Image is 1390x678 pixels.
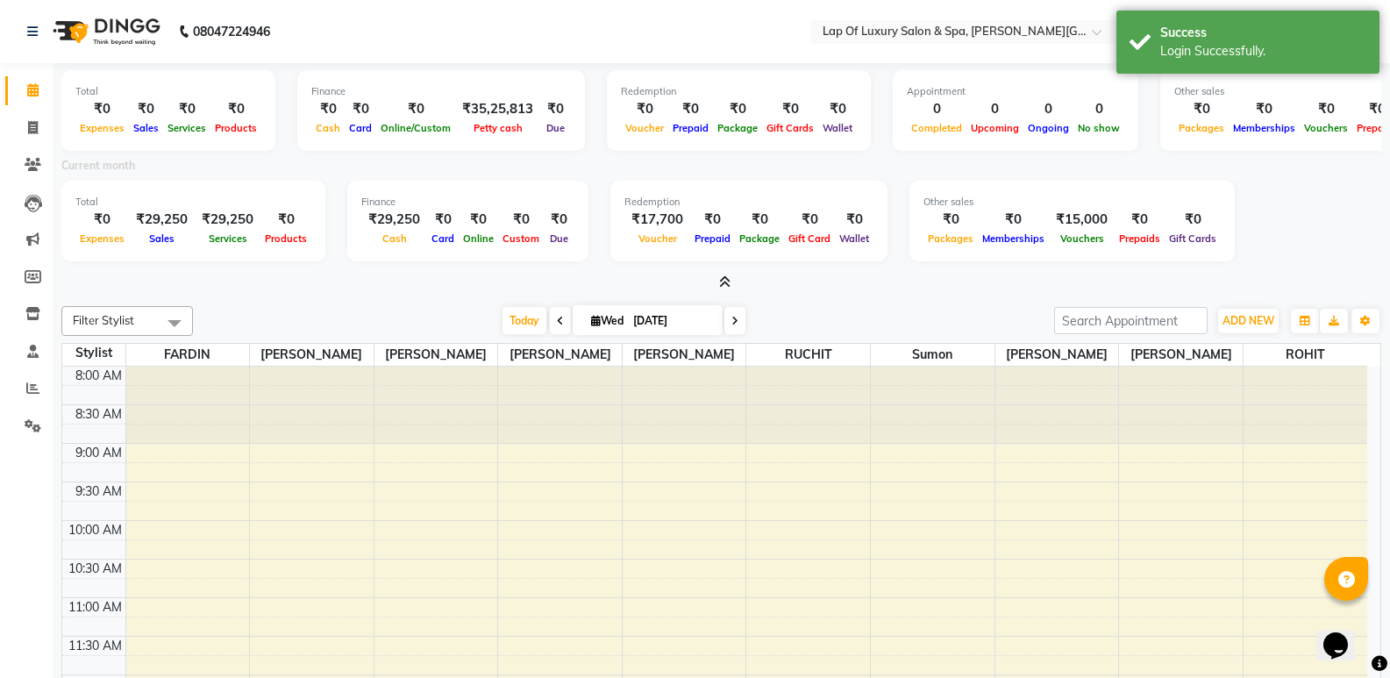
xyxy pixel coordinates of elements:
[1023,99,1073,119] div: 0
[1115,210,1165,230] div: ₹0
[621,84,857,99] div: Redemption
[923,232,978,245] span: Packages
[376,99,455,119] div: ₹0
[1160,24,1366,42] div: Success
[1300,122,1352,134] span: Vouchers
[1244,344,1367,366] span: ROHIT
[907,99,966,119] div: 0
[72,405,125,424] div: 8:30 AM
[835,232,873,245] span: Wallet
[818,122,857,134] span: Wallet
[1218,309,1279,333] button: ADD NEW
[690,210,735,230] div: ₹0
[345,122,376,134] span: Card
[45,7,165,56] img: logo
[129,99,163,119] div: ₹0
[1049,210,1115,230] div: ₹15,000
[1160,42,1366,61] div: Login Successfully.
[1073,122,1124,134] span: No show
[361,210,427,230] div: ₹29,250
[311,122,345,134] span: Cash
[628,308,716,334] input: 2025-09-03
[1165,232,1221,245] span: Gift Cards
[361,195,574,210] div: Finance
[907,84,1124,99] div: Appointment
[498,210,544,230] div: ₹0
[374,344,498,366] span: [PERSON_NAME]
[1115,232,1165,245] span: Prepaids
[818,99,857,119] div: ₹0
[62,344,125,362] div: Stylist
[376,122,455,134] span: Online/Custom
[621,122,668,134] span: Voucher
[204,232,252,245] span: Services
[427,210,459,230] div: ₹0
[459,232,498,245] span: Online
[1174,99,1229,119] div: ₹0
[75,122,129,134] span: Expenses
[995,344,1119,366] span: [PERSON_NAME]
[469,122,527,134] span: Petty cash
[1054,307,1208,334] input: Search Appointment
[145,232,179,245] span: Sales
[835,210,873,230] div: ₹0
[623,344,746,366] span: [PERSON_NAME]
[713,122,762,134] span: Package
[1229,99,1300,119] div: ₹0
[503,307,546,334] span: Today
[345,99,376,119] div: ₹0
[966,99,1023,119] div: 0
[210,99,261,119] div: ₹0
[1056,232,1108,245] span: Vouchers
[668,99,713,119] div: ₹0
[545,232,573,245] span: Due
[871,344,994,366] span: Sumon
[978,210,1049,230] div: ₹0
[72,444,125,462] div: 9:00 AM
[966,122,1023,134] span: Upcoming
[73,313,134,327] span: Filter Stylist
[1316,608,1372,660] iframe: chat widget
[587,314,628,327] span: Wed
[163,99,210,119] div: ₹0
[498,344,622,366] span: [PERSON_NAME]
[210,122,261,134] span: Products
[498,232,544,245] span: Custom
[311,99,345,119] div: ₹0
[624,195,873,210] div: Redemption
[250,344,374,366] span: [PERSON_NAME]
[624,210,690,230] div: ₹17,700
[690,232,735,245] span: Prepaid
[65,598,125,617] div: 11:00 AM
[455,99,540,119] div: ₹35,25,813
[378,232,411,245] span: Cash
[1174,122,1229,134] span: Packages
[61,158,135,174] label: Current month
[195,210,260,230] div: ₹29,250
[735,210,784,230] div: ₹0
[260,210,311,230] div: ₹0
[311,84,571,99] div: Finance
[1073,99,1124,119] div: 0
[129,122,163,134] span: Sales
[163,122,210,134] span: Services
[735,232,784,245] span: Package
[129,210,195,230] div: ₹29,250
[746,344,870,366] span: RUCHIT
[762,122,818,134] span: Gift Cards
[75,195,311,210] div: Total
[75,232,129,245] span: Expenses
[923,210,978,230] div: ₹0
[978,232,1049,245] span: Memberships
[193,7,270,56] b: 08047224946
[126,344,250,366] span: FARDIN
[427,232,459,245] span: Card
[542,122,569,134] span: Due
[544,210,574,230] div: ₹0
[1229,122,1300,134] span: Memberships
[634,232,681,245] span: Voucher
[75,210,129,230] div: ₹0
[65,560,125,578] div: 10:30 AM
[762,99,818,119] div: ₹0
[65,637,125,655] div: 11:30 AM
